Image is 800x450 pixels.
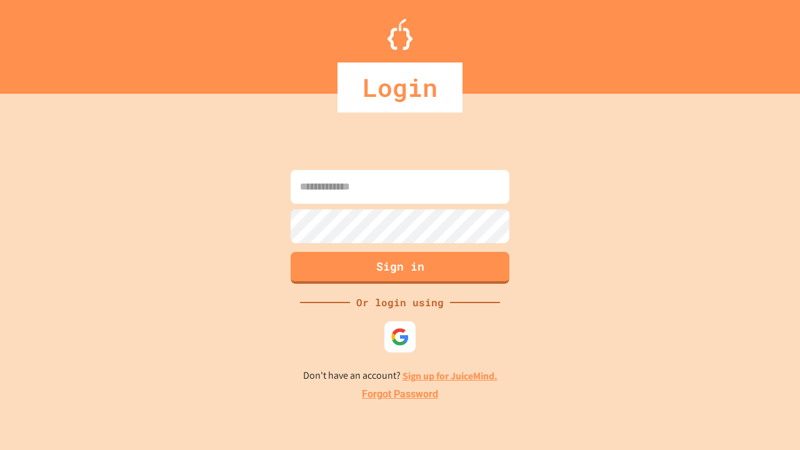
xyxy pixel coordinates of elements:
[350,295,450,310] div: Or login using
[402,369,497,382] a: Sign up for JuiceMind.
[291,252,509,284] button: Sign in
[337,62,462,112] div: Login
[362,387,438,402] a: Forgot Password
[303,368,497,384] p: Don't have an account?
[391,327,409,346] img: google-icon.svg
[387,19,412,50] img: Logo.svg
